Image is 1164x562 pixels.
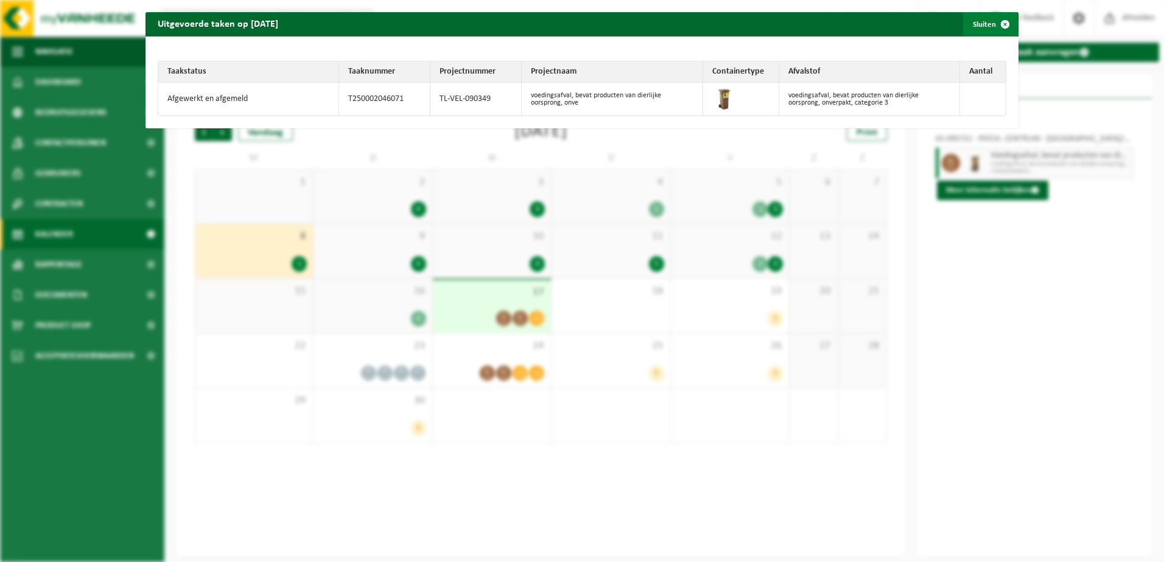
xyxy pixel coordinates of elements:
td: voedingsafval, bevat producten van dierlijke oorsprong, onve [522,83,703,116]
h2: Uitgevoerde taken op [DATE] [145,12,290,35]
button: Sluiten [963,12,1017,36]
th: Afvalstof [779,61,960,83]
img: WB-0140-HPE-BN-01 [712,86,737,110]
td: T250002046071 [339,83,430,116]
th: Containertype [703,61,779,83]
td: TL-VEL-090349 [430,83,522,116]
th: Projectnaam [522,61,703,83]
th: Taakstatus [158,61,339,83]
td: voedingsafval, bevat producten van dierlijke oorsprong, onverpakt, categorie 3 [779,83,960,116]
th: Taaknummer [339,61,430,83]
th: Aantal [960,61,1006,83]
td: Afgewerkt en afgemeld [158,83,339,116]
th: Projectnummer [430,61,522,83]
